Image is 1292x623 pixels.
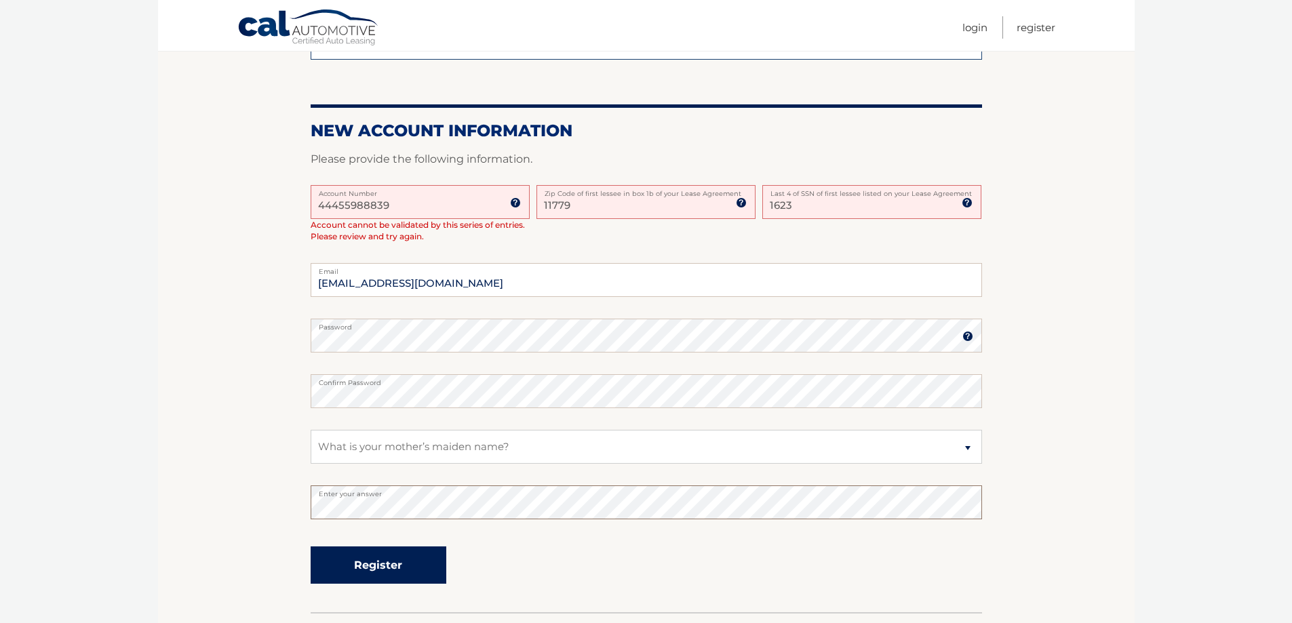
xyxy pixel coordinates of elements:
[536,185,756,219] input: Zip Code
[311,121,982,141] h2: New Account Information
[311,374,982,385] label: Confirm Password
[736,197,747,208] img: tooltip.svg
[311,485,982,496] label: Enter your answer
[762,185,981,219] input: SSN or EIN (last 4 digits only)
[962,197,973,208] img: tooltip.svg
[510,197,521,208] img: tooltip.svg
[1017,16,1055,39] a: Register
[311,263,982,274] label: Email
[311,185,530,219] input: Account Number
[962,16,987,39] a: Login
[311,185,530,196] label: Account Number
[311,546,446,584] button: Register
[311,319,982,329] label: Password
[237,9,380,48] a: Cal Automotive
[311,150,982,169] p: Please provide the following information.
[962,331,973,342] img: tooltip.svg
[762,185,981,196] label: Last 4 of SSN of first lessee listed on your Lease Agreement
[311,220,525,241] span: Account cannot be validated by this series of entries. Please review and try again.
[536,185,756,196] label: Zip Code of first lessee in box 1b of your Lease Agreement
[311,263,982,297] input: Email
